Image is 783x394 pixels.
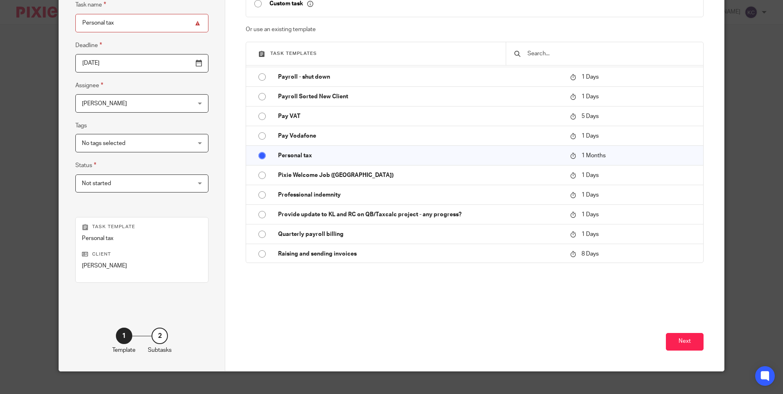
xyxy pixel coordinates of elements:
input: Task name [75,14,208,32]
span: 1 Days [582,133,599,139]
p: [PERSON_NAME] [82,262,202,270]
p: Quarterly payroll billing [278,230,562,238]
label: Tags [75,122,87,130]
span: 8 Days [582,251,599,257]
input: Pick a date [75,54,208,72]
label: Deadline [75,41,102,50]
span: No tags selected [82,140,125,146]
div: 2 [152,328,168,344]
span: Task templates [270,51,317,56]
span: 1 Days [582,212,599,217]
p: Task template [82,224,202,230]
p: Raising and sending invoices [278,250,562,258]
p: Payroll - shut down [278,73,562,81]
p: Pixie Welcome Job ([GEOGRAPHIC_DATA]) [278,171,562,179]
span: 1 Days [582,94,599,100]
label: Assignee [75,81,103,90]
span: 1 Days [582,74,599,80]
span: 1 Days [582,192,599,198]
p: Provide update to KL and RC on QB/Taxcalc project - any progress? [278,211,562,219]
span: 5 Days [582,113,599,119]
span: [PERSON_NAME] [82,101,127,106]
p: Template [112,346,136,354]
button: Next [666,333,704,351]
p: Client [82,251,202,258]
div: 1 [116,328,132,344]
p: Personal tax [82,234,202,242]
label: Status [75,161,96,170]
p: Pay VAT [278,112,562,120]
p: Professional indemnity [278,191,562,199]
p: Subtasks [148,346,172,354]
span: 1 Days [582,231,599,237]
span: Not started [82,181,111,186]
span: 1 Months [582,153,606,159]
p: Pay Vodafone [278,132,562,140]
p: Or use an existing template [246,25,703,34]
p: Payroll Sorted New Client [278,93,562,101]
input: Search... [527,49,695,58]
span: 1 Days [582,172,599,178]
p: Personal tax [278,152,562,160]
